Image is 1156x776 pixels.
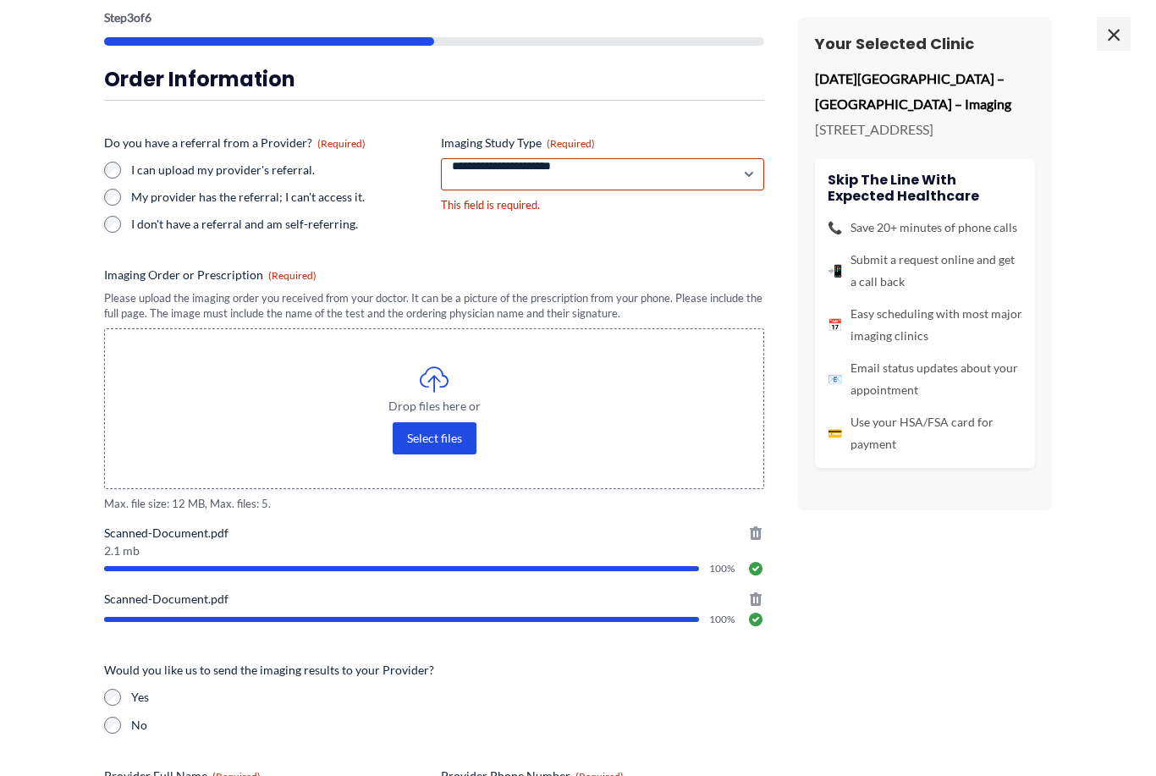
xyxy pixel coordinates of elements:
li: Email status updates about your appointment [828,357,1022,401]
div: Please upload the imaging order you received from your doctor. It can be a picture of the prescri... [104,290,764,322]
div: This field is required. [441,197,764,213]
p: [STREET_ADDRESS] [815,117,1035,142]
p: Step of [104,12,764,24]
h3: Order Information [104,66,764,92]
span: 2.1 mb [104,545,764,557]
h3: Your Selected Clinic [815,34,1035,53]
span: 📧 [828,368,842,390]
span: 📲 [828,260,842,282]
span: 100% [709,564,737,574]
legend: Do you have a referral from a Provider? [104,135,366,151]
label: Imaging Study Type [441,135,764,151]
label: My provider has the referral; I can't access it. [131,189,427,206]
legend: Would you like us to send the imaging results to your Provider? [104,662,434,679]
li: Submit a request online and get a call back [828,249,1022,293]
label: I don't have a referral and am self-referring. [131,216,427,233]
span: 6 [145,10,151,25]
span: 📞 [828,217,842,239]
label: Imaging Order or Prescription [104,267,764,283]
label: Yes [131,689,764,706]
h4: Skip the line with Expected Healthcare [828,172,1022,204]
li: Easy scheduling with most major imaging clinics [828,303,1022,347]
span: 3 [127,10,134,25]
button: select files, imaging order or prescription (required) [393,422,476,454]
span: (Required) [547,137,595,150]
span: Drop files here or [139,400,729,412]
span: 💳 [828,422,842,444]
span: (Required) [317,137,366,150]
span: Scanned-Document.pdf [104,591,764,608]
li: Use your HSA/FSA card for payment [828,411,1022,455]
span: (Required) [268,269,317,282]
label: No [131,717,764,734]
span: Scanned-Document.pdf [104,525,764,542]
p: [DATE][GEOGRAPHIC_DATA] – [GEOGRAPHIC_DATA] – Imaging [815,66,1035,116]
span: 📅 [828,314,842,336]
label: I can upload my provider's referral. [131,162,427,179]
span: Max. file size: 12 MB, Max. files: 5. [104,496,764,512]
span: × [1097,17,1131,51]
span: 100% [709,614,737,625]
li: Save 20+ minutes of phone calls [828,217,1022,239]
